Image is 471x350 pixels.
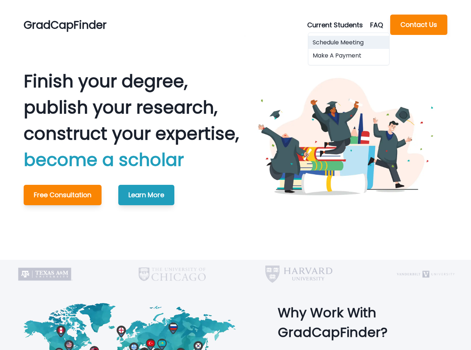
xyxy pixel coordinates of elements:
[308,36,389,49] button: Schedule Meeting
[392,260,459,289] img: Vanderbilt University
[307,20,370,30] button: Current Students
[265,260,332,289] img: Harvard University
[370,20,390,30] a: FAQ
[278,303,447,342] p: Why Work With GradCapFinder?
[12,260,79,289] img: Texas A&M University
[118,185,174,205] button: Learn More
[244,35,447,238] img: Graduating Students
[24,68,239,173] p: Finish your degree, publish your research, construct your expertise,
[308,49,389,62] button: Make A Payment
[139,260,206,289] img: University of Chicago
[24,147,239,173] p: become a scholar
[24,17,107,33] p: GradCapFinder
[390,15,447,35] button: Contact Us
[24,185,102,205] button: Free Consultation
